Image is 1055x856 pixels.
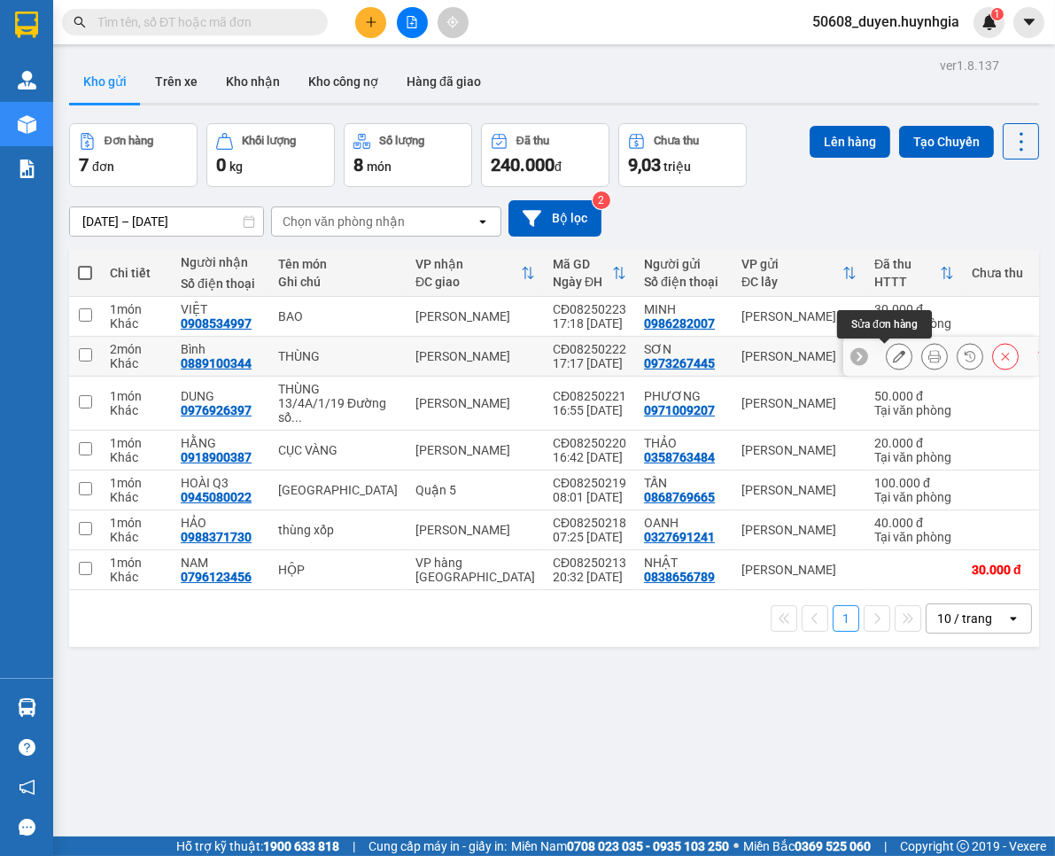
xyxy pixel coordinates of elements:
[567,839,729,853] strong: 0708 023 035 - 0935 103 250
[553,403,626,417] div: 16:55 [DATE]
[884,837,887,856] span: |
[278,483,398,497] div: TX
[13,113,67,132] span: Đã thu :
[795,839,871,853] strong: 0369 525 060
[810,126,890,158] button: Lên hàng
[110,450,163,464] div: Khác
[110,302,163,316] div: 1 món
[644,356,715,370] div: 0973267445
[110,389,163,403] div: 1 món
[79,154,89,175] span: 7
[553,302,626,316] div: CĐ08250223
[553,570,626,584] div: 20:32 [DATE]
[553,476,626,490] div: CĐ08250219
[644,316,715,331] div: 0986282007
[169,55,311,76] div: VIỆT
[553,257,612,271] div: Mã GD
[176,837,339,856] span: Hỗ trợ kỹ thuật:
[181,516,260,530] div: HẢO
[555,160,562,174] span: đ
[181,530,252,544] div: 0988371730
[741,396,857,410] div: [PERSON_NAME]
[446,16,459,28] span: aim
[379,135,424,147] div: Số lượng
[743,837,871,856] span: Miền Bắc
[481,123,609,187] button: Đã thu240.000đ
[216,154,226,175] span: 0
[741,257,842,271] div: VP gửi
[110,556,163,570] div: 1 món
[278,396,398,424] div: 13/4A/1/19 Đường số 10, Khu phố 2, Phường Hiệp Bình Phước, Thành phố Thủ Đức
[415,523,535,537] div: [PERSON_NAME]
[181,316,252,331] div: 0908534997
[278,443,398,457] div: CỤC VÀNG
[798,11,974,33] span: 50608_duyen.huynhgia
[19,739,35,756] span: question-circle
[733,843,739,850] span: ⚪️
[92,160,114,174] span: đơn
[407,250,544,297] th: Toggle SortBy
[874,403,954,417] div: Tại văn phòng
[415,483,535,497] div: Quận 5
[355,7,386,38] button: plus
[741,563,857,577] div: [PERSON_NAME]
[169,15,212,34] span: Nhận:
[110,476,163,490] div: 1 món
[181,255,260,269] div: Người nhận
[415,349,535,363] div: [PERSON_NAME]
[741,483,857,497] div: [PERSON_NAME]
[1006,611,1020,626] svg: open
[833,605,859,632] button: 1
[874,257,940,271] div: Đã thu
[741,523,857,537] div: [PERSON_NAME]
[229,160,243,174] span: kg
[169,15,311,55] div: [PERSON_NAME]
[415,309,535,323] div: [PERSON_NAME]
[741,443,857,457] div: [PERSON_NAME]
[181,302,260,316] div: VIỆT
[937,610,992,627] div: 10 / trang
[644,389,724,403] div: PHƯƠNG
[353,837,355,856] span: |
[553,450,626,464] div: 16:42 [DATE]
[553,490,626,504] div: 08:01 [DATE]
[181,356,252,370] div: 0889100344
[206,123,335,187] button: Khối lượng0kg
[69,60,141,103] button: Kho gửi
[415,396,535,410] div: [PERSON_NAME]
[291,410,302,424] span: ...
[491,154,555,175] span: 240.000
[644,275,724,289] div: Số điện thoại
[874,516,954,530] div: 40.000 đ
[957,840,969,852] span: copyright
[511,837,729,856] span: Miền Nam
[105,135,153,147] div: Đơn hàng
[367,160,392,174] span: món
[278,309,398,323] div: BAO
[654,135,699,147] div: Chưa thu
[15,12,38,38] img: logo-vxr
[110,570,163,584] div: Khác
[19,819,35,836] span: message
[365,16,377,28] span: plus
[74,16,86,28] span: search
[18,698,36,717] img: warehouse-icon
[415,443,535,457] div: [PERSON_NAME]
[644,257,724,271] div: Người gửi
[97,12,306,32] input: Tìm tên, số ĐT hoặc mã đơn
[874,389,954,403] div: 50.000 đ
[169,76,311,101] div: 0908534997
[278,523,398,537] div: thùng xốp
[242,135,296,147] div: Khối lượng
[278,257,398,271] div: Tên món
[553,530,626,544] div: 07:25 [DATE]
[406,16,418,28] span: file-add
[110,436,163,450] div: 1 món
[593,191,610,209] sup: 2
[516,135,549,147] div: Đã thu
[644,342,724,356] div: SƠN
[553,389,626,403] div: CĐ08250221
[644,570,715,584] div: 0838656789
[981,14,997,30] img: icon-new-feature
[13,112,159,133] div: 30.000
